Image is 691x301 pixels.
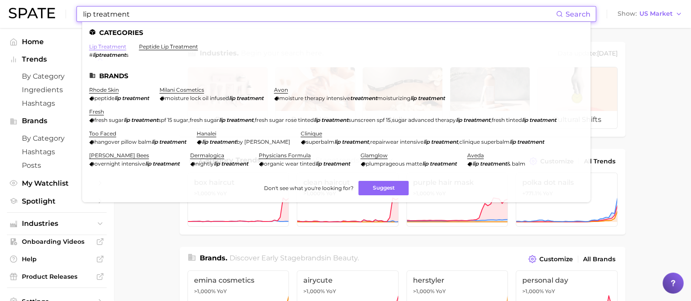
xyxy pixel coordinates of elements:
a: Hashtags [7,97,107,110]
em: lip [510,138,516,145]
div: , , , , [89,117,556,123]
span: organic wear tinted [264,160,316,167]
a: avon [274,86,288,93]
em: lip [424,138,430,145]
a: My Watchlist [7,176,107,190]
span: Discover Early Stage brands in . [229,254,359,262]
li: Brands [89,72,583,80]
span: plumprageous matte [366,160,422,167]
a: fresh [89,108,104,115]
em: treatment [342,138,369,145]
em: treatment [226,117,253,123]
span: nightly [195,160,214,167]
button: Trends [7,53,107,66]
span: fresh sugar [190,117,219,123]
span: moisturizing [377,95,410,101]
img: SPATE [9,8,55,18]
span: emina cosmetics [194,276,283,284]
a: lip treatment [89,43,126,50]
em: treatment [153,160,180,167]
em: lip [314,117,320,123]
em: lip [219,117,225,123]
em: lip [472,160,479,167]
em: lip [410,95,417,101]
span: Search [566,10,590,18]
span: Onboarding Videos [22,238,92,246]
a: All Brands [581,253,618,265]
span: All Trends [584,158,615,165]
em: liptreatment [93,52,126,58]
span: YoY [436,288,446,295]
span: My Watchlist [22,179,92,187]
span: hangover pillow balm [94,138,152,145]
em: lip [214,160,220,167]
a: milani cosmetics [160,86,204,93]
span: moisture lock oil infused [165,95,229,101]
span: >1,000% [303,288,325,294]
em: lip [456,117,462,123]
a: [PERSON_NAME] bees [89,152,149,159]
span: >1,000% [413,288,434,294]
em: treatment [463,117,490,123]
button: Industries [7,217,107,230]
a: hanalei [197,130,216,137]
em: treatment [350,95,377,101]
span: spf 15 sugar [158,117,188,123]
span: fresh sugar rose tinted [255,117,314,123]
em: treatment [323,160,350,167]
a: Product Releases [7,270,107,283]
span: Trends [22,55,92,63]
span: Don't see what you're looking for? [264,185,353,191]
a: Ingredients [7,83,107,97]
em: lip [152,138,158,145]
a: All Trends [582,156,618,167]
a: Onboarding Videos [7,235,107,248]
span: airycute [303,276,392,284]
span: by Category [22,72,92,80]
span: Industries [22,220,92,228]
button: Suggest [358,181,409,195]
span: Home [22,38,92,46]
span: fresh tinted [492,117,522,123]
a: aveda [467,152,484,159]
span: overnight intensive [94,160,145,167]
em: treatment [418,95,445,101]
span: herstyler [413,276,502,284]
em: lip [145,160,151,167]
span: clinique superbalm [459,138,510,145]
span: Product Releases [22,273,92,280]
span: Customize [539,256,573,263]
span: Show [618,11,637,16]
em: lip [316,160,322,167]
em: lip [124,117,130,123]
a: Help [7,253,107,266]
span: Spotlight [22,197,92,205]
em: treatment [131,117,158,123]
a: Hashtags [7,145,107,159]
a: Home [7,35,107,48]
span: personal day [522,276,611,284]
a: clinique [301,130,322,137]
span: s [126,52,128,58]
em: lip [229,95,235,101]
span: YoY [545,288,555,295]
span: & balm [507,160,525,167]
a: physicians formula [259,152,311,159]
input: Search here for a brand, industry, or ingredient [82,7,556,21]
span: Brands [22,117,92,125]
a: Spotlight [7,194,107,208]
em: lip [202,138,208,145]
li: Categories [89,29,583,36]
div: , , [301,138,544,145]
a: peptide lip treatment [139,43,198,50]
em: treatment [431,138,458,145]
em: treatment [321,117,348,123]
span: moisture therapy intensive [279,95,350,101]
a: dermalogica [190,152,224,159]
span: beauty [333,254,358,262]
em: treatment [480,160,507,167]
span: repairwear intensive [370,138,424,145]
em: treatment [209,138,236,145]
a: by Category [7,69,107,83]
em: treatment [236,95,264,101]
